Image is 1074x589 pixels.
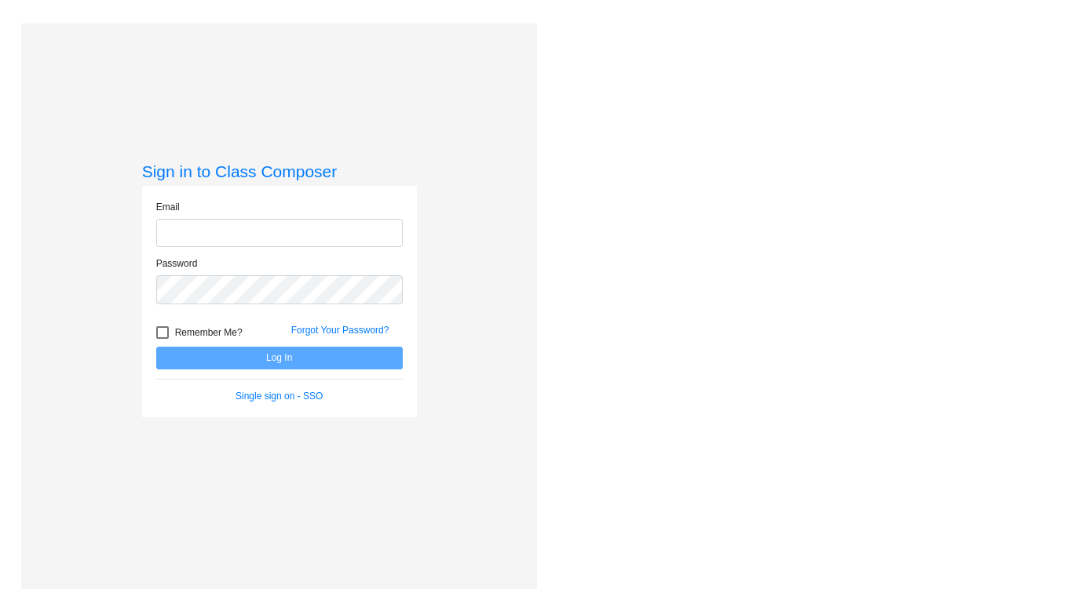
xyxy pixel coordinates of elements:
[156,200,180,214] label: Email
[175,323,243,342] span: Remember Me?
[156,256,198,271] label: Password
[156,347,403,369] button: Log In
[142,162,417,181] h3: Sign in to Class Composer
[291,325,389,336] a: Forgot Your Password?
[236,391,323,402] a: Single sign on - SSO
